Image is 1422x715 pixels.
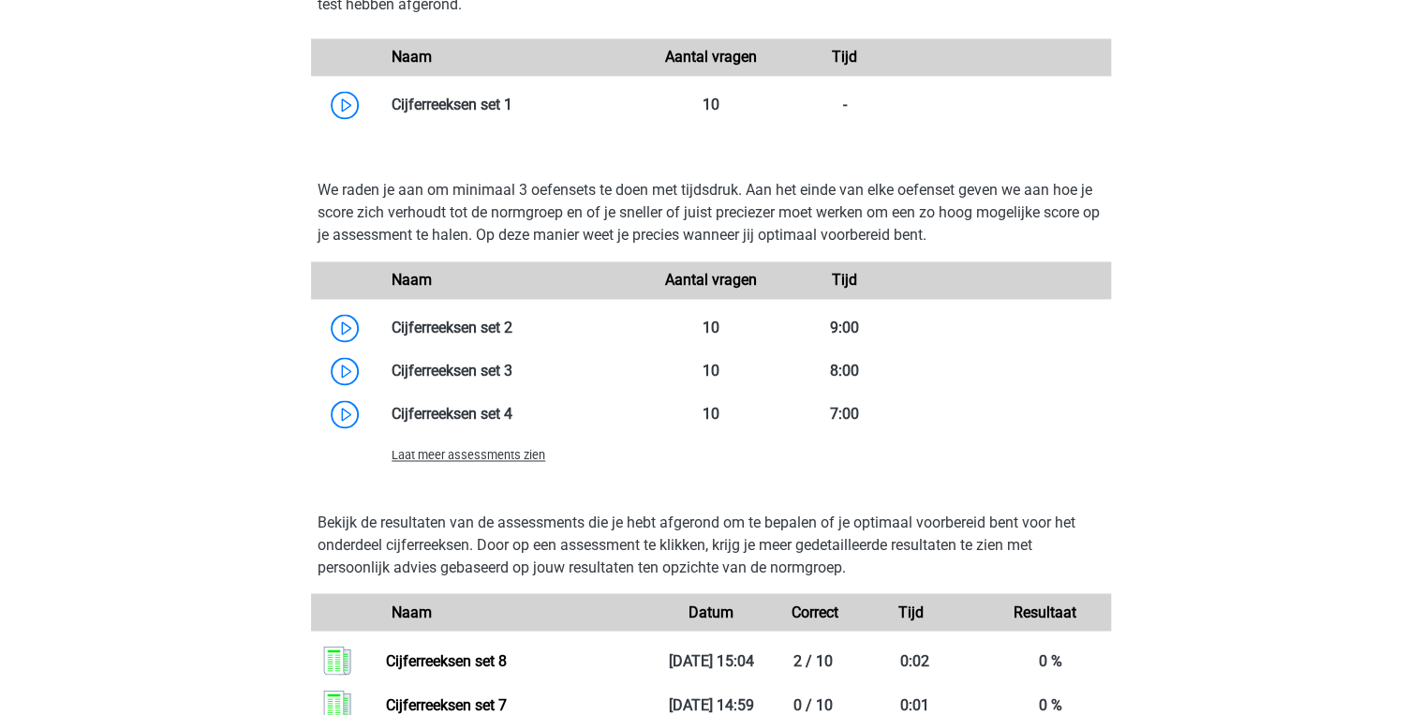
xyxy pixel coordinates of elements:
div: Datum [644,601,778,623]
div: Aantal vragen [644,46,778,68]
span: Laat meer assessments zien [392,448,545,462]
div: Tijd [844,601,977,623]
div: Tijd [778,269,911,291]
div: Cijferreeksen set 4 [378,403,644,425]
div: Correct [778,601,844,623]
div: Cijferreeksen set 3 [378,360,644,382]
div: Cijferreeksen set 1 [378,94,644,116]
a: Cijferreeksen set 7 [385,695,506,713]
div: Resultaat [978,601,1111,623]
div: Aantal vragen [644,269,778,291]
div: Naam [378,269,644,291]
div: Naam [378,601,644,623]
a: Cijferreeksen set 8 [385,651,506,669]
div: Naam [378,46,644,68]
div: Cijferreeksen set 2 [378,317,644,339]
div: Tijd [778,46,911,68]
p: We raden je aan om minimaal 3 oefensets te doen met tijdsdruk. Aan het einde van elke oefenset ge... [318,179,1104,246]
p: Bekijk de resultaten van de assessments die je hebt afgerond om te bepalen of je optimaal voorber... [318,511,1104,578]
